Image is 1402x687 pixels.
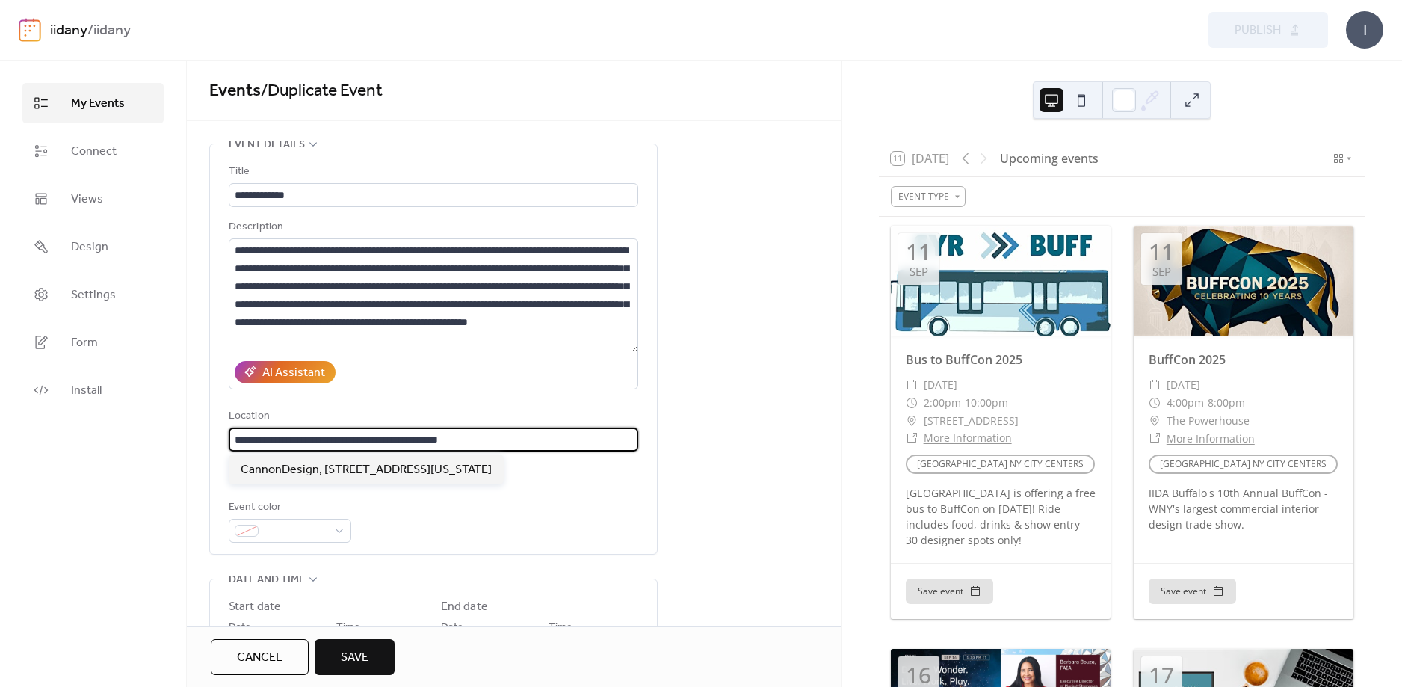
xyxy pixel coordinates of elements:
[1167,431,1255,446] a: More Information
[906,351,1022,368] a: Bus to BuffCon 2025
[1149,394,1161,412] div: ​
[1149,579,1236,604] button: Save event
[229,163,635,181] div: Title
[235,361,336,383] button: AI Assistant
[229,218,635,236] div: Description
[50,16,87,45] a: iidany
[906,412,918,430] div: ​
[19,18,41,42] img: logo
[261,75,383,108] span: / Duplicate Event
[229,407,635,425] div: Location
[1149,351,1226,368] a: BuffCon 2025
[1167,394,1204,412] span: 4:00pm
[237,649,282,667] span: Cancel
[229,619,251,637] span: Date
[209,75,261,108] a: Events
[1208,394,1245,412] span: 8:00pm
[93,16,131,45] b: iidany
[441,598,488,616] div: End date
[1204,394,1208,412] span: -
[71,191,103,209] span: Views
[1149,430,1161,448] div: ​
[71,334,98,352] span: Form
[924,412,1019,430] span: [STREET_ADDRESS]
[906,664,931,686] div: 16
[924,376,957,394] span: [DATE]
[961,394,965,412] span: -
[924,394,961,412] span: 2:00pm
[924,431,1012,445] a: More Information
[549,619,572,637] span: Time
[87,16,93,45] b: /
[906,579,993,604] button: Save event
[1149,376,1161,394] div: ​
[341,649,368,667] span: Save
[71,286,116,304] span: Settings
[336,619,360,637] span: Time
[906,394,918,412] div: ​
[1346,11,1383,49] div: I
[910,266,928,277] div: Sep
[1167,376,1200,394] span: [DATE]
[22,227,164,267] a: Design
[22,322,164,363] a: Form
[22,370,164,410] a: Install
[229,136,305,154] span: Event details
[441,619,463,637] span: Date
[71,95,125,113] span: My Events
[1000,150,1099,167] div: Upcoming events
[229,499,348,517] div: Event color
[22,83,164,123] a: My Events
[1167,412,1250,430] span: The Powerhouse
[71,382,102,400] span: Install
[262,364,325,382] div: AI Assistant
[229,598,281,616] div: Start date
[71,238,108,256] span: Design
[22,131,164,171] a: Connect
[891,485,1111,548] div: [GEOGRAPHIC_DATA] is offering a free bus to BuffCon on [DATE]! Ride includes food, drinks & show ...
[22,274,164,315] a: Settings
[906,429,918,447] div: ​
[315,639,395,675] button: Save
[22,179,164,219] a: Views
[1134,485,1353,532] div: IIDA Buffalo's 10th Annual BuffCon - WNY's largest commercial interior design trade show.
[229,571,305,589] span: Date and time
[906,241,931,263] div: 11
[1149,664,1174,686] div: 17
[1149,241,1174,263] div: 11
[1149,412,1161,430] div: ​
[965,394,1008,412] span: 10:00pm
[906,376,918,394] div: ​
[241,461,492,479] span: CannonDesign, [STREET_ADDRESS][US_STATE]
[211,639,309,675] button: Cancel
[71,143,117,161] span: Connect
[1152,266,1171,277] div: Sep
